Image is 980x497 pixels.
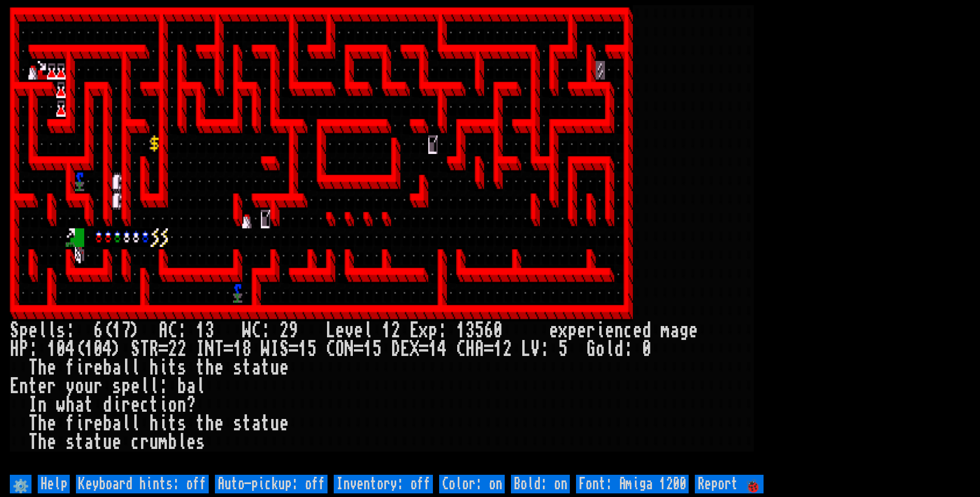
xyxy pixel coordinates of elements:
[214,359,224,377] div: e
[493,340,503,359] div: 1
[252,359,261,377] div: a
[196,433,205,452] div: s
[103,414,112,433] div: b
[10,340,19,359] div: H
[168,414,177,433] div: t
[131,359,140,377] div: l
[419,321,428,340] div: x
[661,321,670,340] div: m
[75,433,84,452] div: t
[224,340,233,359] div: =
[596,340,605,359] div: o
[66,396,75,414] div: h
[568,321,577,340] div: p
[56,321,66,340] div: s
[28,340,38,359] div: :
[391,321,400,340] div: 2
[521,340,531,359] div: L
[196,359,205,377] div: t
[205,340,214,359] div: N
[345,321,354,340] div: v
[131,340,140,359] div: S
[577,321,586,340] div: e
[75,377,84,396] div: o
[614,340,624,359] div: d
[75,359,84,377] div: i
[558,340,568,359] div: 5
[345,340,354,359] div: N
[159,377,168,396] div: :
[131,414,140,433] div: l
[19,321,28,340] div: p
[549,321,558,340] div: e
[511,475,570,493] input: Bold: on
[270,340,279,359] div: I
[56,396,66,414] div: w
[47,359,56,377] div: e
[289,321,298,340] div: 9
[233,414,242,433] div: s
[56,340,66,359] div: 0
[19,340,28,359] div: P
[159,396,168,414] div: i
[38,359,47,377] div: h
[177,433,186,452] div: l
[252,414,261,433] div: a
[335,321,345,340] div: e
[121,321,131,340] div: 7
[66,340,75,359] div: 4
[279,340,289,359] div: S
[177,340,186,359] div: 2
[261,321,270,340] div: :
[233,359,242,377] div: s
[214,340,224,359] div: T
[354,321,363,340] div: e
[159,414,168,433] div: i
[205,359,214,377] div: h
[28,359,38,377] div: T
[66,321,75,340] div: :
[28,396,38,414] div: I
[103,433,112,452] div: u
[84,396,94,414] div: t
[205,414,214,433] div: h
[439,475,505,493] input: Color: on
[47,321,56,340] div: l
[66,433,75,452] div: s
[307,340,317,359] div: 5
[159,359,168,377] div: i
[475,321,484,340] div: 5
[419,340,428,359] div: =
[642,321,651,340] div: d
[531,340,540,359] div: V
[196,414,205,433] div: t
[168,321,177,340] div: C
[94,359,103,377] div: e
[642,340,651,359] div: 0
[186,396,196,414] div: ?
[177,377,186,396] div: b
[112,359,121,377] div: a
[121,414,131,433] div: l
[233,340,242,359] div: 1
[19,377,28,396] div: n
[465,340,475,359] div: H
[10,475,32,493] input: ⚙️
[149,377,159,396] div: l
[94,414,103,433] div: e
[47,414,56,433] div: e
[354,340,363,359] div: =
[149,433,159,452] div: u
[131,321,140,340] div: )
[214,414,224,433] div: e
[586,321,596,340] div: r
[66,414,75,433] div: f
[84,414,94,433] div: r
[261,359,270,377] div: t
[94,433,103,452] div: t
[75,414,84,433] div: i
[186,377,196,396] div: a
[326,321,335,340] div: L
[28,321,38,340] div: e
[335,340,345,359] div: O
